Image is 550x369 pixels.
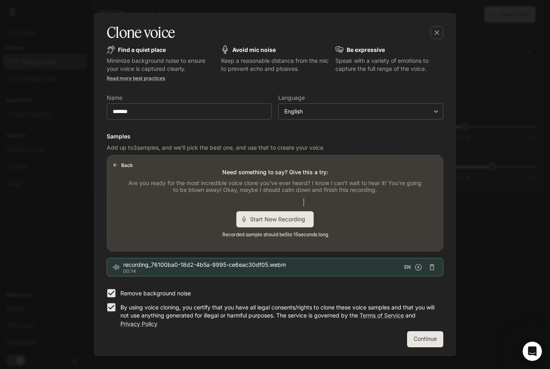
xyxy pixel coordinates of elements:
[221,57,329,73] p: Keep a reasonable distance from the mic to prevent echo and plosives.
[360,312,404,319] a: Terms of Service
[250,215,310,223] span: Start New Recording
[347,46,385,53] b: Be expressive
[107,75,165,81] a: Read more best practices
[407,331,443,347] button: Continue
[222,231,328,239] span: Recorded sample should be 5 to 15 seconds long
[107,132,443,140] h6: Samples
[523,342,542,361] iframe: Intercom live chat
[107,95,122,101] p: Name
[123,269,404,274] p: 00:14
[284,107,430,115] div: English
[107,144,443,152] p: Add up to 3 samples, and we'll pick the best one, and use that to create your voice
[126,179,424,194] p: Are you ready for the most incredible voice clone you've ever heard? I know I can't wait to hear ...
[278,95,305,101] p: Language
[107,57,215,73] p: Minimize background noise to ensure your voice is captured clearly.
[335,57,443,73] p: Speak with a variety of emotions to capture the full range of the voice.
[279,107,443,115] div: English
[120,289,191,297] p: Remove background noise
[123,261,404,269] span: recording_76100ba0-18d2-4b5a-9995-ce6eac30df05.webm
[118,46,166,53] b: Find a quiet place
[120,320,157,327] a: Privacy Policy
[110,159,136,171] button: Back
[236,211,314,227] div: Start New Recording
[222,168,328,176] p: Need something to say? Give this a try:
[404,263,411,271] span: EN
[107,23,175,43] h5: Clone voice
[120,303,437,328] p: By using voice cloning, you certify that you have all legal consents/rights to clone these voice ...
[232,46,276,53] b: Avoid mic noise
